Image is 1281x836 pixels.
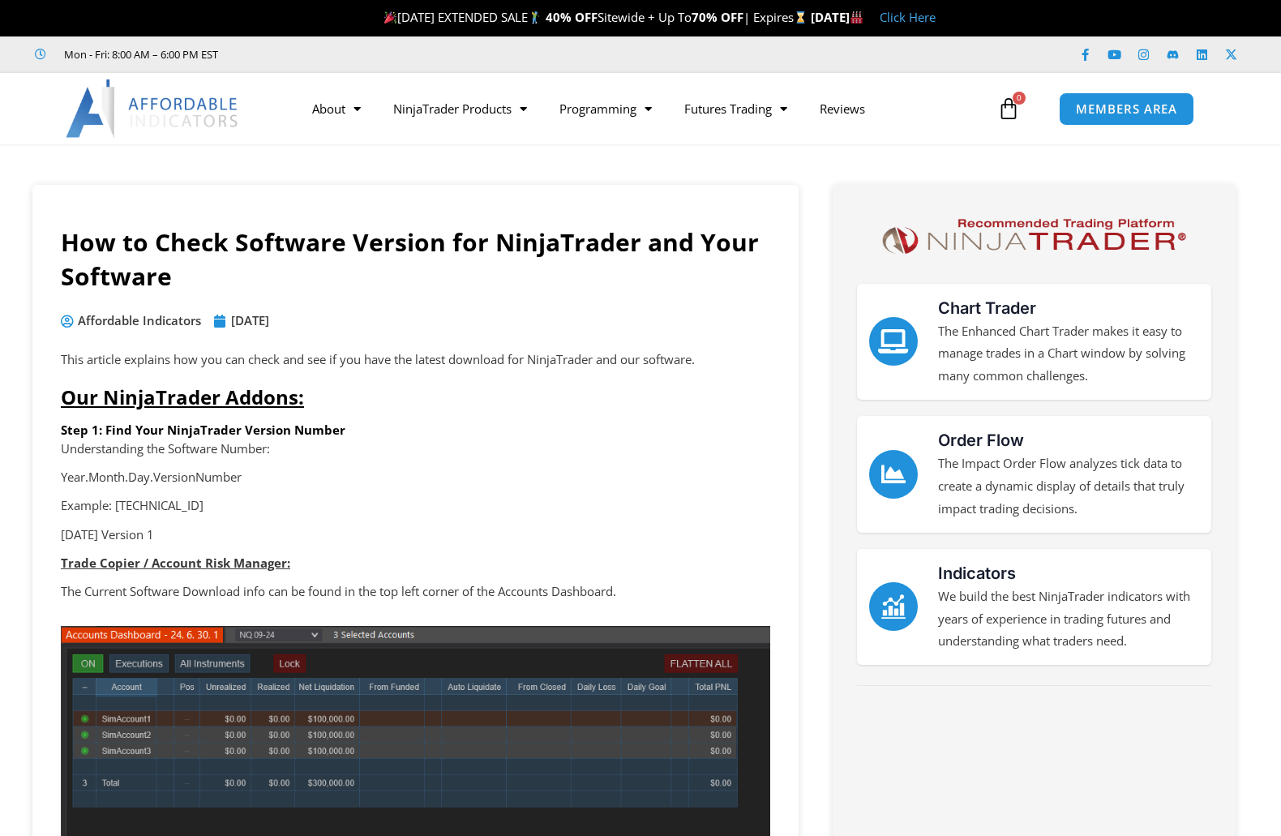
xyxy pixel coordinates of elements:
img: NinjaTrader Logo | Affordable Indicators – NinjaTrader [875,213,1193,259]
a: About [296,90,377,127]
a: Click Here [880,9,936,25]
p: The Enhanced Chart Trader makes it easy to manage trades in a Chart window by solving many common... [938,320,1199,388]
a: Indicators [938,564,1016,583]
p: This article explains how you can check and see if you have the latest download for NinjaTrader a... [61,349,770,371]
h6: Step 1: Find Your NinjaTrader Version Number [61,422,770,438]
p: [DATE] Version 1 [61,524,770,547]
a: Order Flow [938,431,1024,450]
a: MEMBERS AREA [1059,92,1194,126]
strong: Trade Copier / Account Risk Manager: [61,555,290,571]
nav: Menu [296,90,992,127]
p: The Impact Order Flow analyzes tick data to create a dynamic display of details that truly impact... [938,452,1199,521]
span: Mon - Fri: 8:00 AM – 6:00 PM EST [60,45,218,64]
a: Reviews [803,90,881,127]
a: Chart Trader [938,298,1036,318]
strong: [DATE] [811,9,863,25]
p: Example: [TECHNICAL_ID] [61,495,770,517]
img: ⌛ [795,11,807,24]
span: [DATE] EXTENDED SALE Sitewide + Up To | Expires [380,9,810,25]
a: Order Flow [869,450,918,499]
p: The Current Software Download info can be found in the top left corner of the Accounts Dashboard. [61,581,770,603]
img: 🏭 [850,11,863,24]
strong: 70% OFF [692,9,743,25]
a: Futures Trading [668,90,803,127]
img: 🏌️‍♂️ [529,11,541,24]
span: MEMBERS AREA [1076,103,1177,115]
strong: 40% OFF [546,9,598,25]
a: Programming [543,90,668,127]
h1: How to Check Software Version for NinjaTrader and Your Software [61,225,770,294]
a: NinjaTrader Products [377,90,543,127]
span: 0 [1013,92,1026,105]
iframe: Customer reviews powered by Trustpilot [241,46,484,62]
time: [DATE] [231,312,269,328]
p: Year.Month.Day.VersionNumber [61,466,770,489]
img: 🎉 [384,11,396,24]
a: Indicators [869,582,918,631]
span: Our NinjaTrader Addons: [61,384,304,410]
a: Chart Trader [869,317,918,366]
img: LogoAI | Affordable Indicators – NinjaTrader [66,79,240,138]
p: We build the best NinjaTrader indicators with years of experience in trading futures and understa... [938,585,1199,654]
a: 0 [973,85,1044,132]
span: Affordable Indicators [74,310,201,332]
p: Understanding the Software Number: [61,438,770,461]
